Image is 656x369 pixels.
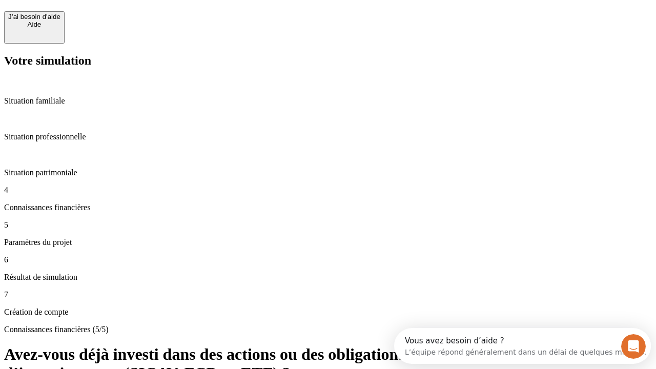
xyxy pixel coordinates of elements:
p: Situation familiale [4,96,652,106]
p: Situation professionnelle [4,132,652,141]
p: 4 [4,186,652,195]
div: J’ai besoin d'aide [8,13,60,20]
p: 6 [4,255,652,264]
iframe: Intercom live chat [621,334,646,359]
p: Situation patrimoniale [4,168,652,177]
button: J’ai besoin d'aideAide [4,11,65,44]
iframe: Intercom live chat discovery launcher [394,328,651,364]
p: Paramètres du projet [4,238,652,247]
p: Connaissances financières [4,203,652,212]
h2: Votre simulation [4,54,652,68]
p: 7 [4,290,652,299]
div: Vous avez besoin d’aide ? [11,9,252,17]
p: 5 [4,220,652,230]
p: Connaissances financières (5/5) [4,325,652,334]
div: L’équipe répond généralement dans un délai de quelques minutes. [11,17,252,28]
div: Ouvrir le Messenger Intercom [4,4,282,32]
div: Aide [8,20,60,28]
p: Création de compte [4,307,652,317]
p: Résultat de simulation [4,273,652,282]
